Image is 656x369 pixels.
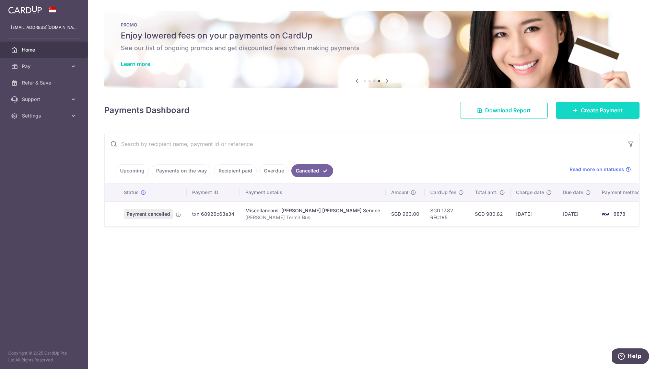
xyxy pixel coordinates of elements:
[22,63,67,70] span: Pay
[22,112,67,119] span: Settings
[121,60,150,67] a: Learn more
[214,164,257,177] a: Recipient paid
[475,189,497,196] span: Total amt.
[570,166,624,173] span: Read more on statuses
[386,201,425,226] td: SGD 963.00
[240,183,386,201] th: Payment details
[116,164,149,177] a: Upcoming
[121,30,623,41] h5: Enjoy lowered fees on your payments on CardUp
[187,201,240,226] td: txn_68926c63e34
[596,183,648,201] th: Payment method
[104,11,640,88] img: Latest Promos banner
[581,106,623,114] span: Create Payment
[425,201,469,226] td: SGD 17.82 REC185
[245,207,380,214] div: Miscellaneous. [PERSON_NAME] [PERSON_NAME] Service
[511,201,557,226] td: [DATE]
[291,164,333,177] a: Cancelled
[104,104,189,116] h4: Payments Dashboard
[124,209,173,219] span: Payment cancelled
[259,164,289,177] a: Overdue
[556,102,640,119] a: Create Payment
[516,189,544,196] span: Charge date
[124,189,139,196] span: Status
[105,133,623,155] input: Search by recipient name, payment id or reference
[187,183,240,201] th: Payment ID
[22,96,67,103] span: Support
[570,166,631,173] a: Read more on statuses
[563,189,583,196] span: Due date
[612,348,649,366] iframe: Opens a widget where you can find more information
[22,46,67,53] span: Home
[152,164,211,177] a: Payments on the way
[8,5,42,14] img: CardUp
[557,201,596,226] td: [DATE]
[11,24,77,31] p: [EMAIL_ADDRESS][DOMAIN_NAME]
[430,189,456,196] span: CardUp fee
[613,211,625,217] span: 8878
[469,201,511,226] td: SGD 980.82
[598,210,612,218] img: Bank Card
[22,79,67,86] span: Refer & Save
[460,102,548,119] a: Download Report
[485,106,531,114] span: Download Report
[391,189,409,196] span: Amount
[121,22,623,27] p: PROMO
[121,44,623,52] h6: See our list of ongoing promos and get discounted fees when making payments
[245,214,380,221] p: [PERSON_NAME] Term3 Bus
